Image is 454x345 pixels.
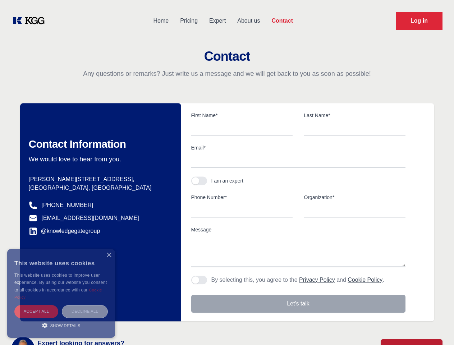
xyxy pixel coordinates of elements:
span: This website uses cookies to improve user experience. By using our website you consent to all coo... [14,273,107,293]
a: [PHONE_NUMBER] [42,201,93,210]
a: Contact [266,11,299,30]
a: [EMAIL_ADDRESS][DOMAIN_NAME] [42,214,139,222]
button: Let's talk [191,295,405,313]
a: Home [147,11,174,30]
div: I am an expert [211,177,244,184]
div: Decline all [62,305,108,318]
a: Request Demo [396,12,442,30]
a: About us [231,11,266,30]
p: By selecting this, you agree to the and . [211,276,384,284]
label: Last Name* [304,112,405,119]
p: [GEOGRAPHIC_DATA], [GEOGRAPHIC_DATA] [29,184,170,192]
div: This website uses cookies [14,254,108,272]
p: We would love to hear from you. [29,155,170,164]
h2: Contact [9,49,445,64]
a: Cookie Policy [348,277,382,283]
a: Expert [203,11,231,30]
div: Close [106,253,111,258]
a: Privacy Policy [299,277,335,283]
h2: Contact Information [29,138,170,151]
iframe: Chat Widget [418,310,454,345]
p: Any questions or remarks? Just write us a message and we will get back to you as soon as possible! [9,69,445,78]
label: Phone Number* [191,194,293,201]
a: @knowledgegategroup [29,227,100,235]
div: Cookie settings [8,338,44,342]
a: Cookie Policy [14,288,102,299]
a: KOL Knowledge Platform: Talk to Key External Experts (KEE) [12,15,50,27]
div: Accept all [14,305,58,318]
label: Message [191,226,405,233]
label: First Name* [191,112,293,119]
a: Pricing [174,11,203,30]
label: Organization* [304,194,405,201]
label: Email* [191,144,405,151]
p: [PERSON_NAME][STREET_ADDRESS], [29,175,170,184]
div: Show details [14,322,108,329]
span: Show details [50,323,81,328]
